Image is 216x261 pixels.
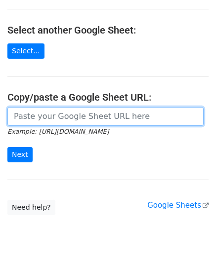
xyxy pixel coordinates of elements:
[167,214,216,261] iframe: Chat Widget
[7,128,109,135] small: Example: [URL][DOMAIN_NAME]
[7,147,33,162] input: Next
[7,91,209,103] h4: Copy/paste a Google Sheet URL:
[7,200,55,215] a: Need help?
[7,43,44,59] a: Select...
[7,24,209,36] h4: Select another Google Sheet:
[147,201,209,210] a: Google Sheets
[7,107,204,126] input: Paste your Google Sheet URL here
